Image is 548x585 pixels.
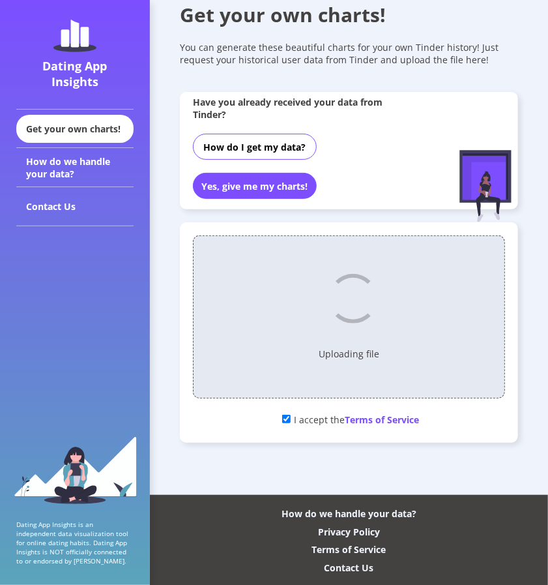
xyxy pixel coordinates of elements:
div: Contact Us [16,187,134,226]
div: Dating App Insights [20,58,130,89]
div: Get your own charts! [180,1,518,28]
div: How do we handle your data? [281,507,416,520]
img: sidebar_girl.91b9467e.svg [13,436,137,504]
p: Dating App Insights is an independent data visualization tool for online dating habits. Dating Ap... [16,520,134,565]
img: female-figure-sitting.afd5d174.svg [459,150,512,222]
div: Have you already received your data from Tinder? [193,96,412,121]
img: dating-app-insights-logo.5abe6921.svg [53,20,96,52]
div: Contact Us [324,562,374,574]
button: Yes, give me my charts! [193,173,317,199]
div: Get your own charts! [16,115,134,143]
div: Terms of Service [312,543,386,556]
div: You can generate these beautiful charts for your own Tinder history! Just request your historical... [180,41,518,66]
button: How do I get my data? [193,134,317,160]
div: Privacy Policy [318,526,380,538]
p: Uploading file [319,348,379,360]
span: Terms of Service [345,413,419,426]
div: How do we handle your data? [16,148,134,187]
div: I accept the [193,408,505,430]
